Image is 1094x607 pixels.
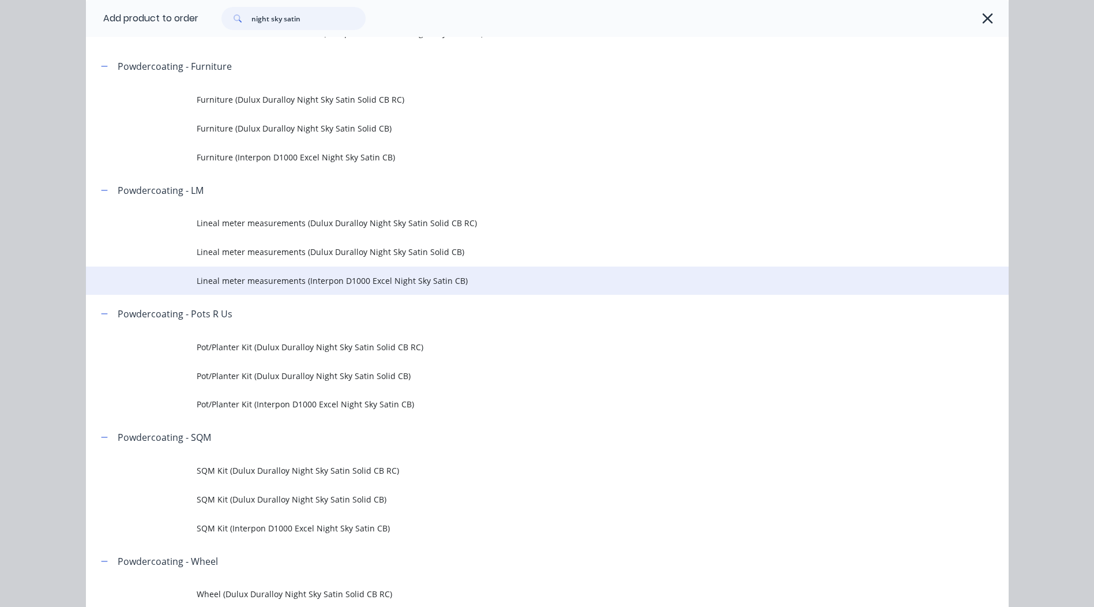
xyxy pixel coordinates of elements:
[197,398,846,410] span: Pot/Planter Kit (Interpon D1000 Excel Night Sky Satin CB)
[118,307,232,321] div: Powdercoating - Pots R Us
[197,341,846,353] span: Pot/Planter Kit (Dulux Duralloy Night Sky Satin Solid CB RC)
[197,588,846,600] span: Wheel (Dulux Duralloy Night Sky Satin Solid CB RC)
[197,370,846,382] span: Pot/Planter Kit (Dulux Duralloy Night Sky Satin Solid CB)
[118,183,204,197] div: Powdercoating - LM
[118,59,232,73] div: Powdercoating - Furniture
[197,275,846,287] span: Lineal meter measurements (Interpon D1000 Excel Night Sky Satin CB)
[197,217,846,229] span: Lineal meter measurements (Dulux Duralloy Night Sky Satin Solid CB RC)
[197,93,846,106] span: Furniture (Dulux Duralloy Night Sky Satin Solid CB RC)
[197,522,846,534] span: SQM Kit (Interpon D1000 Excel Night Sky Satin CB)
[118,554,218,568] div: Powdercoating - Wheel
[197,122,846,134] span: Furniture (Dulux Duralloy Night Sky Satin Solid CB)
[197,151,846,163] span: Furniture (Interpon D1000 Excel Night Sky Satin CB)
[118,430,211,444] div: Powdercoating - SQM
[197,246,846,258] span: Lineal meter measurements (Dulux Duralloy Night Sky Satin Solid CB)
[197,464,846,477] span: SQM Kit (Dulux Duralloy Night Sky Satin Solid CB RC)
[251,7,366,30] input: Search...
[197,493,846,505] span: SQM Kit (Dulux Duralloy Night Sky Satin Solid CB)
